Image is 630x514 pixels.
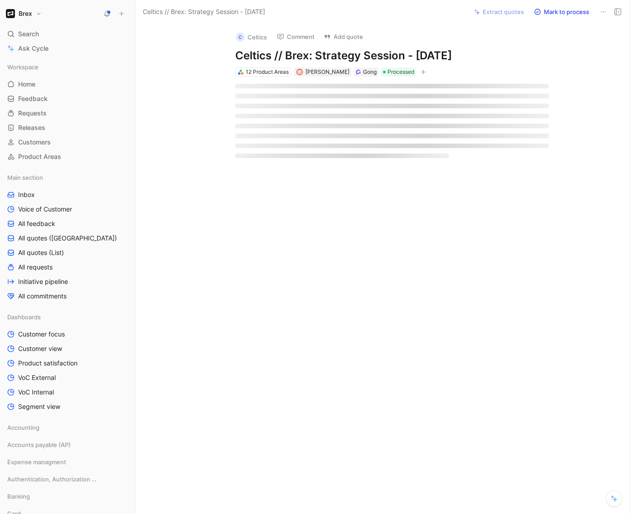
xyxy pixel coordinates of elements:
a: All quotes (List) [4,246,131,259]
span: All quotes (List) [18,248,64,257]
div: Accounts payable (AP) [4,438,131,454]
a: All feedback [4,217,131,231]
span: All requests [18,263,53,272]
a: Home [4,77,131,91]
h1: Celtics // Brex: Strategy Session - [DATE] [235,48,549,63]
span: All feedback [18,219,55,228]
div: Expense managment [4,455,131,469]
span: Search [18,29,39,39]
a: Segment view [4,400,131,413]
a: Product satisfaction [4,356,131,370]
div: DashboardsCustomer focusCustomer viewProduct satisfactionVoC ExternalVoC InternalSegment view [4,310,131,413]
a: Customers [4,135,131,149]
a: VoC Internal [4,385,131,399]
a: Customer focus [4,327,131,341]
div: Accounts payable (AP) [4,438,131,452]
div: Main section [4,171,131,184]
a: All requests [4,260,131,274]
span: Segment view [18,402,60,411]
img: Brex [6,9,15,18]
span: Workspace [7,62,39,72]
span: Inbox [18,190,35,199]
div: Accounting [4,421,131,434]
div: Gong [363,67,377,77]
div: Processed [381,67,416,77]
div: Main sectionInboxVoice of CustomerAll feedbackAll quotes ([GEOGRAPHIC_DATA])All quotes (List)All ... [4,171,131,303]
span: Dashboards [7,312,41,322]
a: Ask Cycle [4,42,131,55]
button: Add quote [320,30,367,43]
a: VoC External [4,371,131,384]
a: Customer view [4,342,131,355]
a: Feedback [4,92,131,106]
span: Product Areas [18,152,61,161]
span: Celtics // Brex: Strategy Session - [DATE] [143,6,265,17]
span: Accounts payable (AP) [7,440,71,449]
span: Home [18,80,35,89]
button: CCeltics [232,30,271,44]
span: Ask Cycle [18,43,48,54]
span: VoC External [18,373,56,382]
a: Releases [4,121,131,135]
div: Expense managment [4,455,131,471]
span: Initiative pipeline [18,277,68,286]
a: Voice of Customer [4,202,131,216]
span: [PERSON_NAME] [305,68,349,75]
div: Search [4,27,131,41]
span: Banking [7,492,30,501]
span: Releases [18,123,45,132]
span: Customer view [18,344,62,353]
div: Workspace [4,60,131,74]
span: Processed [388,67,414,77]
span: VoC Internal [18,388,54,397]
span: Authentication, Authorization & Auditing [7,475,97,484]
span: All quotes ([GEOGRAPHIC_DATA]) [18,234,117,243]
a: All quotes ([GEOGRAPHIC_DATA]) [4,231,131,245]
button: Comment [273,30,319,43]
div: Banking [4,490,131,503]
div: Dashboards [4,310,131,324]
a: Requests [4,106,131,120]
a: Inbox [4,188,131,202]
span: Voice of Customer [18,205,72,214]
button: Mark to process [530,5,593,18]
button: Extract quotes [470,5,528,18]
a: Initiative pipeline [4,275,131,288]
div: Authentication, Authorization & Auditing [4,472,131,489]
span: Accounting [7,423,39,432]
span: Product satisfaction [18,359,78,368]
div: C [236,33,245,42]
span: Expense managment [7,457,66,466]
div: Banking [4,490,131,506]
div: Authentication, Authorization & Auditing [4,472,131,486]
button: BrexBrex [4,7,44,20]
a: All commitments [4,289,131,303]
span: Feedback [18,94,48,103]
a: Product Areas [4,150,131,163]
span: Requests [18,109,47,118]
img: avatar [297,69,302,74]
h1: Brex [19,10,32,18]
span: Main section [7,173,43,182]
span: Customers [18,138,51,147]
span: All commitments [18,292,67,301]
div: 12 Product Areas [246,67,289,77]
span: Customer focus [18,330,65,339]
div: Accounting [4,421,131,437]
